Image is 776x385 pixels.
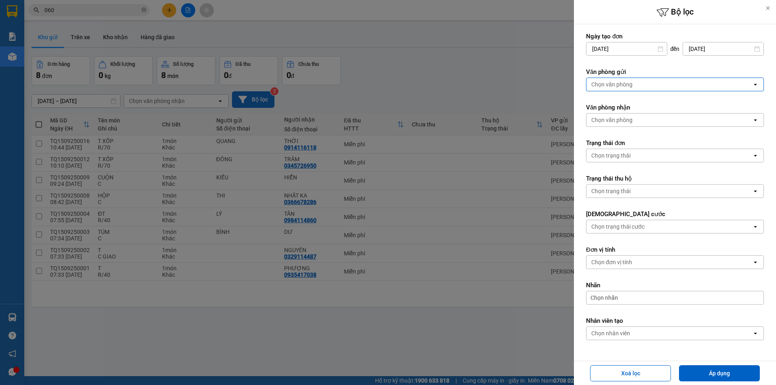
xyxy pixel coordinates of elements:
[590,365,671,381] button: Xoá lọc
[574,6,776,19] h6: Bộ lọc
[591,151,630,160] div: Chọn trạng thái
[752,259,759,265] svg: open
[683,42,763,55] input: Select a date.
[7,7,72,25] div: [PERSON_NAME]
[586,246,764,254] label: Đơn vị tính
[80,51,91,62] span: SL
[586,68,764,76] label: Văn phòng gửi
[591,329,630,337] div: Chọn nhân viên
[752,152,759,159] svg: open
[591,116,633,124] div: Chọn văn phòng
[752,117,759,123] svg: open
[586,210,764,218] label: [DEMOGRAPHIC_DATA] cước
[591,223,645,231] div: Chọn trạng thái cước
[671,45,680,53] span: đến
[586,103,764,112] label: Văn phòng nhận
[591,187,630,195] div: Chọn trạng thái
[591,258,632,266] div: Chọn đơn vị tính
[7,52,159,62] div: Tên hàng: T XỐP ( : 1 )
[77,7,97,15] span: Nhận:
[586,139,764,147] label: Trạng thái đơn
[591,80,633,88] div: Chọn văn phòng
[590,294,618,302] span: Chọn nhãn
[586,32,764,40] label: Ngày tạo đơn
[77,25,159,35] div: THỜI
[752,330,759,337] svg: open
[752,188,759,194] svg: open
[679,365,760,381] button: Áp dụng
[7,7,19,15] span: Gửi:
[7,25,72,35] div: QUANG
[77,7,159,25] div: [GEOGRAPHIC_DATA]
[586,175,764,183] label: Trạng thái thu hộ
[586,317,764,325] label: Nhân viên tạo
[752,81,759,88] svg: open
[586,281,764,289] label: Nhãn
[752,223,759,230] svg: open
[586,42,667,55] input: Select a date.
